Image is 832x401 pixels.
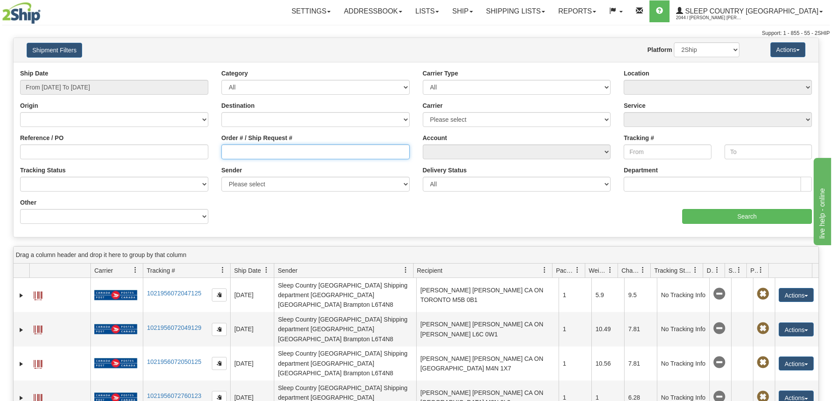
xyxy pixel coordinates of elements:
span: No Tracking Info [713,288,725,300]
input: To [725,144,812,159]
label: Department [624,166,658,175]
td: 10.56 [591,346,624,380]
span: Shipment Issues [728,266,736,275]
span: Sender [278,266,297,275]
a: 1021956072050125 [147,358,201,365]
span: Delivery Status [707,266,714,275]
td: [PERSON_NAME] [PERSON_NAME] CA ON [PERSON_NAME] L6C 0W1 [416,312,559,346]
a: Tracking Status filter column settings [688,263,703,278]
td: 7.81 [624,346,657,380]
span: 2044 / [PERSON_NAME] [PERSON_NAME] [676,14,742,22]
a: Shipping lists [480,0,552,22]
span: Tracking Status [654,266,692,275]
button: Shipment Filters [27,43,82,58]
a: Charge filter column settings [635,263,650,278]
label: Tracking # [624,134,654,142]
span: Pickup Not Assigned [757,356,769,369]
a: Delivery Status filter column settings [710,263,725,278]
a: Weight filter column settings [603,263,618,278]
a: Ship Date filter column settings [259,263,274,278]
td: [DATE] [230,312,274,346]
button: Actions [770,42,805,57]
td: 9.5 [624,278,657,312]
label: Platform [647,45,672,54]
label: Order # / Ship Request # [221,134,293,142]
label: Other [20,198,36,207]
input: Search [682,209,812,224]
a: Pickup Status filter column settings [753,263,768,278]
button: Copy to clipboard [212,357,227,370]
td: Sleep Country [GEOGRAPHIC_DATA] Shipping department [GEOGRAPHIC_DATA] [GEOGRAPHIC_DATA] Brampton ... [274,312,416,346]
span: Charge [621,266,640,275]
label: Ship Date [20,69,48,78]
td: No Tracking Info [657,346,709,380]
a: Expand [17,326,26,334]
span: Carrier [94,266,113,275]
label: Destination [221,101,255,110]
a: Sender filter column settings [398,263,413,278]
td: [DATE] [230,278,274,312]
span: Packages [556,266,574,275]
span: Sleep Country [GEOGRAPHIC_DATA] [683,7,818,15]
button: Copy to clipboard [212,288,227,302]
button: Actions [779,356,814,370]
span: Pickup Not Assigned [757,288,769,300]
a: Expand [17,360,26,368]
td: Sleep Country [GEOGRAPHIC_DATA] Shipping department [GEOGRAPHIC_DATA] [GEOGRAPHIC_DATA] Brampton ... [274,278,416,312]
span: Recipient [417,266,442,275]
a: 1021956072049129 [147,324,201,331]
a: Addressbook [337,0,409,22]
a: Reports [552,0,603,22]
iframe: chat widget [812,156,831,245]
td: [PERSON_NAME] [PERSON_NAME] CA ON TORONTO M5B 0B1 [416,278,559,312]
div: live help - online [7,5,81,16]
label: Account [423,134,447,142]
span: Weight [589,266,607,275]
a: Carrier filter column settings [128,263,143,278]
img: 20 - Canada Post [94,290,137,301]
a: 1021956072047125 [147,290,201,297]
a: Lists [409,0,445,22]
a: Shipment Issues filter column settings [732,263,746,278]
div: Support: 1 - 855 - 55 - 2SHIP [2,30,830,37]
label: Reference / PO [20,134,64,142]
label: Delivery Status [423,166,467,175]
label: Origin [20,101,38,110]
label: Tracking Status [20,166,66,175]
td: 5.9 [591,278,624,312]
button: Copy to clipboard [212,323,227,336]
a: Tracking # filter column settings [215,263,230,278]
a: Label [34,288,42,302]
td: Sleep Country [GEOGRAPHIC_DATA] Shipping department [GEOGRAPHIC_DATA] [GEOGRAPHIC_DATA] Brampton ... [274,346,416,380]
td: No Tracking Info [657,312,709,346]
div: grid grouping header [14,247,818,264]
span: No Tracking Info [713,322,725,335]
td: 10.49 [591,312,624,346]
a: 1021956072760123 [147,392,201,399]
td: [DATE] [230,346,274,380]
span: Pickup Not Assigned [757,322,769,335]
a: Ship [445,0,479,22]
label: Service [624,101,646,110]
td: 1 [559,278,591,312]
span: Tracking # [147,266,175,275]
label: Carrier Type [423,69,458,78]
span: No Tracking Info [713,356,725,369]
input: From [624,144,711,159]
a: Expand [17,291,26,300]
img: 20 - Canada Post [94,324,137,335]
td: No Tracking Info [657,278,709,312]
td: [PERSON_NAME] [PERSON_NAME] CA ON [GEOGRAPHIC_DATA] M4N 1X7 [416,346,559,380]
span: Pickup Status [750,266,758,275]
a: Packages filter column settings [570,263,585,278]
a: Settings [285,0,337,22]
td: 7.81 [624,312,657,346]
label: Carrier [423,101,443,110]
td: 1 [559,312,591,346]
img: 20 - Canada Post [94,358,137,369]
a: Sleep Country [GEOGRAPHIC_DATA] 2044 / [PERSON_NAME] [PERSON_NAME] [670,0,829,22]
label: Category [221,69,248,78]
label: Sender [221,166,242,175]
a: Label [34,322,42,336]
td: 1 [559,346,591,380]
